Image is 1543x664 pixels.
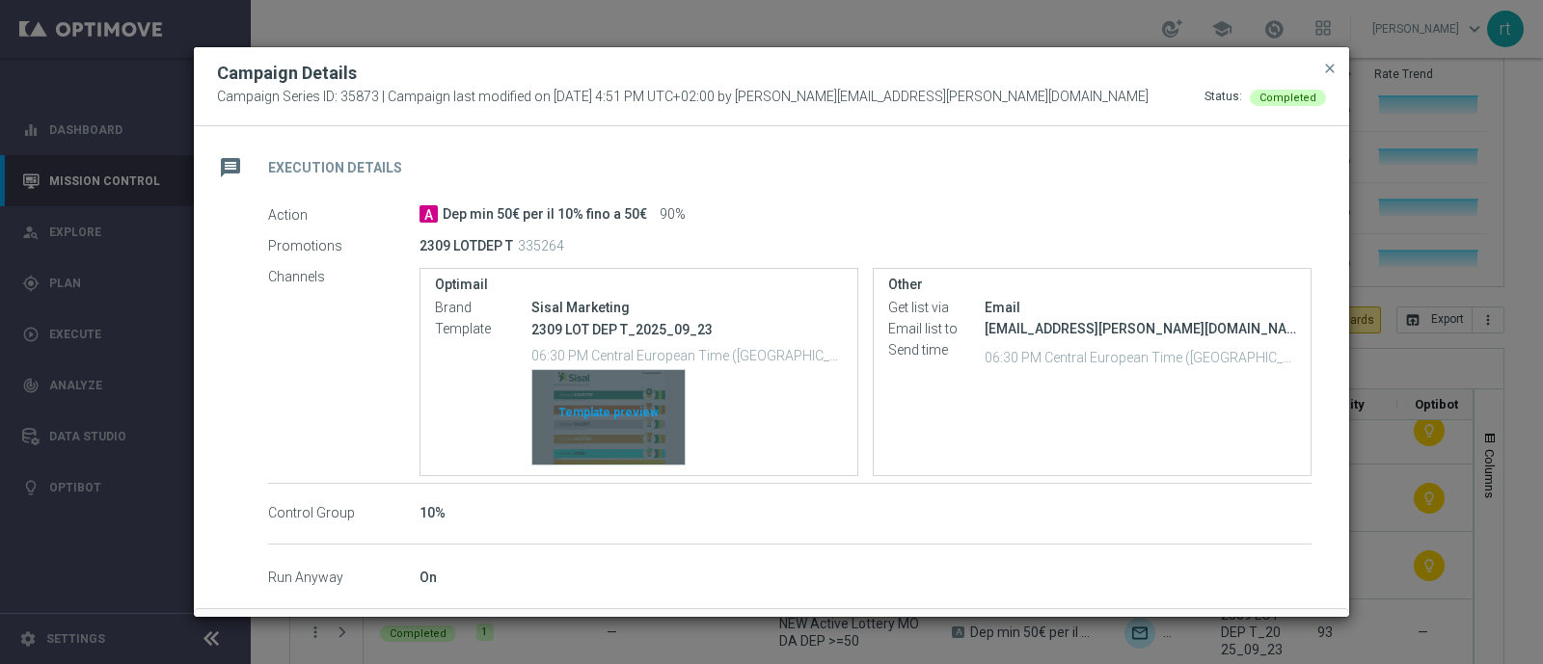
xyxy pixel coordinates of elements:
label: Optimail [435,277,843,293]
div: 10% [420,503,1312,522]
h2: Campaign Details [217,62,357,85]
label: Get list via [888,300,985,317]
span: A [420,205,438,223]
label: Send time [888,342,985,359]
div: Template preview [532,370,685,465]
p: 06:30 PM Central European Time ([GEOGRAPHIC_DATA]) (UTC +02:00) [985,347,1296,366]
p: 335264 [518,237,564,254]
div: Status: [1205,89,1242,106]
i: message [213,150,248,185]
colored-tag: Completed [1250,89,1326,104]
span: close [1322,61,1338,76]
label: Run Anyway [268,570,420,587]
p: 06:30 PM Central European Time ([GEOGRAPHIC_DATA]) (UTC +02:00) [531,345,843,364]
label: Brand [435,300,531,317]
label: Control Group [268,505,420,522]
button: Template preview [531,369,686,465]
label: Other [888,277,1296,293]
h2: Execution Details [268,159,402,177]
div: On [420,568,1312,587]
label: Promotions [268,237,420,254]
span: Campaign Series ID: 35873 | Campaign last modified on [DATE] 4:51 PM UTC+02:00 by [PERSON_NAME][E... [217,89,1149,106]
span: Dep min 50€ per il 10% fino a 50€ [443,206,647,224]
p: 2309 LOTDEP T [420,237,513,254]
div: Email [985,298,1296,317]
div: [EMAIL_ADDRESS][PERSON_NAME][DOMAIN_NAME] [985,319,1296,338]
label: Action [268,206,420,224]
label: Channels [268,268,420,285]
label: Email list to [888,321,985,338]
span: 90% [660,206,686,224]
p: 2309 LOT DEP T_2025_09_23 [531,321,843,338]
label: Template [435,321,531,338]
span: Completed [1259,92,1316,104]
div: Sisal Marketing [531,298,843,317]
